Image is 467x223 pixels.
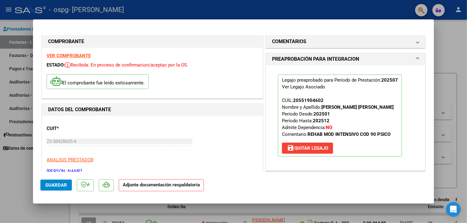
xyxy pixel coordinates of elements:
strong: 202512 [313,118,329,124]
button: Guardar [40,180,72,191]
h1: COMENTARIOS [272,38,306,45]
span: CUIL: Nombre y Apellido: Período Desde: Período Hasta: Admite Dependencia: [282,98,394,137]
strong: Adjunte documentación respaldatoria [123,182,200,188]
p: [PERSON_NAME] [47,168,258,175]
div: 20551904602 [293,97,324,104]
div: Ver Legajo Asociado [282,83,325,90]
button: Quitar Legajo [282,143,333,154]
p: CUIT [47,125,110,132]
mat-expansion-panel-header: COMENTARIOS [266,35,425,48]
div: Open Intercom Messenger [446,202,461,217]
strong: DATOS DEL COMPROBANTE [48,107,111,112]
a: VER COMPROBANTE [47,53,91,59]
p: El comprobante fue leído exitosamente. [47,74,149,89]
span: Comentario: [282,132,391,137]
p: Legajo preaprobado para Período de Prestación: [278,75,402,156]
strong: 202507 [381,77,398,83]
strong: [PERSON_NAME] [PERSON_NAME] [321,104,394,110]
span: Quitar Legajo [287,145,328,151]
h1: PREAPROBACIÓN PARA INTEGRACION [272,55,359,63]
strong: 202501 [313,111,330,117]
span: ESTADO: [47,62,65,68]
mat-icon: save [287,144,294,152]
div: PREAPROBACIÓN PARA INTEGRACION [266,65,425,171]
strong: COMPROBANTE [48,39,84,44]
strong: REHAB MOD INTENSIVO COD 90 PSICO [308,132,391,137]
mat-expansion-panel-header: PREAPROBACIÓN PARA INTEGRACION [266,53,425,65]
strong: NO [326,125,332,130]
span: Guardar [45,182,67,188]
span: Recibida. En proceso de confirmacion/aceptac por la OS. [65,62,188,68]
span: ANALISIS PRESTADOR [47,157,93,163]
